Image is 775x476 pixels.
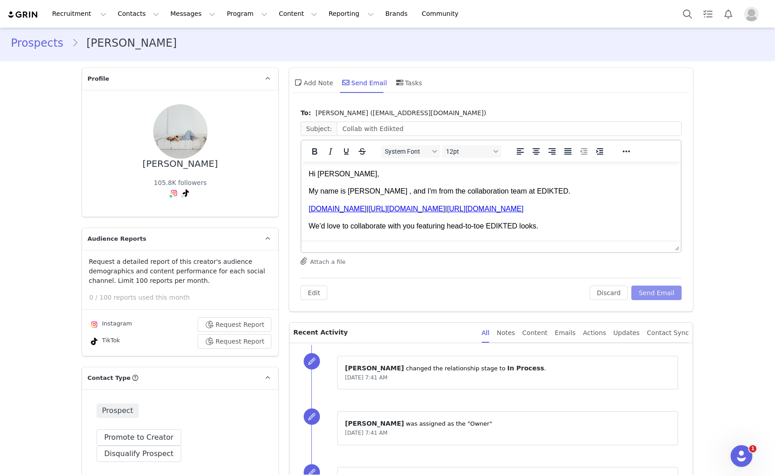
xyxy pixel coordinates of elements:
[340,72,387,93] div: Send Email
[87,74,109,83] span: Profile
[89,319,132,330] div: Instagram
[198,334,272,349] button: Request Report
[198,317,272,332] button: Request Report
[583,323,606,343] div: Actions
[744,7,759,21] img: placeholder-profile.jpg
[749,445,756,452] span: 1
[345,420,404,427] span: [PERSON_NAME]
[323,145,338,158] button: Italic
[307,145,322,158] button: Bold
[337,121,682,136] input: Add a subject line
[112,4,165,24] button: Contacts
[380,4,416,24] a: Brands
[647,323,689,343] div: Contact Sync
[7,7,372,422] body: Rich Text Area. Press ALT-0 for help.
[560,145,576,158] button: Justify
[221,4,273,24] button: Program
[718,4,738,24] button: Notifications
[89,293,278,302] p: 0 / 100 reports used this month
[87,234,146,243] span: Audience Reports
[153,104,208,159] img: 127ac4b2-2f55-49ee-8763-d65a84f924a7.jpg
[293,72,333,93] div: Add Note
[385,148,429,155] span: System Font
[47,4,112,24] button: Recruitment
[739,7,768,21] button: Profile
[87,374,131,383] span: Contact Type
[323,4,379,24] button: Reporting
[273,4,323,24] button: Content
[339,145,354,158] button: Underline
[97,403,139,418] span: Prospect
[590,286,628,300] button: Discard
[145,43,222,51] a: [URL][DOMAIN_NAME]
[300,256,345,267] button: Attach a file
[417,4,468,24] a: Community
[671,241,681,252] div: Press the Up and Down arrow keys to resize the editor.
[7,43,65,51] a: [DOMAIN_NAME]
[7,77,372,97] p: We're offering a gift card for you to pick your favorite items in exchange for 2 TikTok video pos...
[482,323,489,343] div: All
[300,121,337,136] span: Subject:
[522,323,547,343] div: Content
[11,35,72,51] a: Prospects
[345,374,387,381] span: [DATE] 7:41 AM
[7,24,372,34] p: My name is [PERSON_NAME] , and I'm from the collaboration team at EDIKTED.
[698,4,718,24] a: Tasks
[731,445,752,467] iframe: Intercom live chat
[442,145,501,158] button: Font sizes
[345,364,404,372] span: [PERSON_NAME]
[345,364,670,373] p: ⁨ ⁩ changed the ⁨relationship⁩ stage to ⁨ ⁩.
[631,286,682,300] button: Send Email
[7,7,372,17] p: Hi [PERSON_NAME],
[555,323,576,343] div: Emails
[381,145,440,158] button: Fonts
[97,429,181,446] button: Promote to Creator
[354,145,370,158] button: Strikethrough
[165,4,221,24] button: Messages
[91,321,98,328] img: instagram.svg
[7,59,372,69] p: We’d love to collaborate with you featuring head-to-toe EDIKTED looks.
[315,108,486,118] span: [PERSON_NAME] ([EMAIL_ADDRESS][DOMAIN_NAME])
[507,364,544,372] span: In Process
[544,145,560,158] button: Align right
[154,178,207,188] div: 105.8K followers
[528,145,544,158] button: Align center
[143,159,218,169] div: [PERSON_NAME]
[89,336,120,347] div: TikTok
[394,72,422,93] div: Tasks
[678,4,697,24] button: Search
[446,148,490,155] span: 12pt
[613,323,639,343] div: Updates
[58,78,74,86] strong: $300
[300,286,327,300] button: Edit
[301,162,681,241] iframe: Rich Text Area
[619,145,634,158] button: Reveal or hide additional toolbar items
[67,43,144,51] a: [URL][DOMAIN_NAME]
[293,323,474,343] p: Recent Activity
[170,189,178,197] img: instagram.svg
[576,145,591,158] button: Decrease indent
[497,323,515,343] div: Notes
[7,10,39,19] img: grin logo
[7,42,372,52] p: | |
[89,257,271,286] p: Request a detailed report of this creator's audience demographics and content performance for eac...
[97,446,181,462] button: Disqualify Prospect
[345,430,387,436] span: [DATE] 7:41 AM
[592,145,607,158] button: Increase indent
[300,108,311,118] span: To:
[513,145,528,158] button: Align left
[345,419,670,428] p: ⁨ ⁩ was assigned as the "Owner"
